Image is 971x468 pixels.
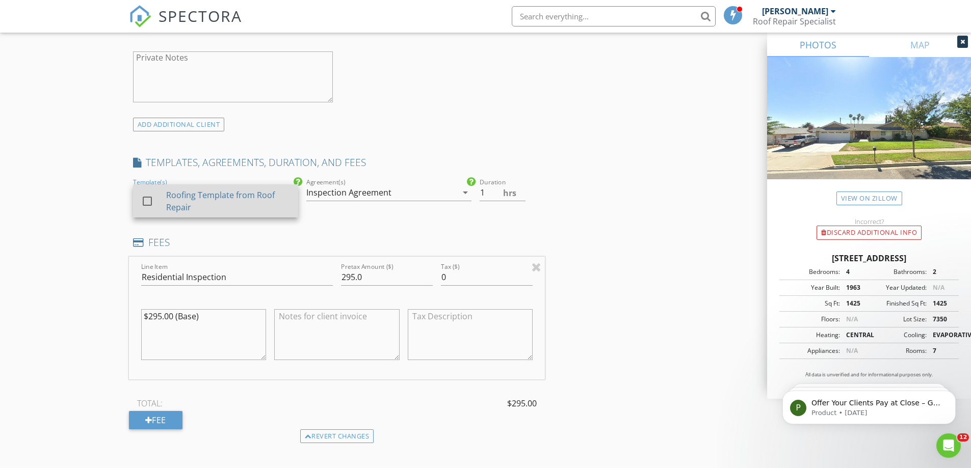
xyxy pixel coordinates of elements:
span: $295.00 [507,397,537,409]
span: 12 [957,433,969,442]
div: Rooms: [869,346,927,355]
div: Finished Sq Ft: [869,299,927,308]
div: ADD ADDITIONAL client [133,118,225,131]
div: Year Updated: [869,283,927,292]
i: arrow_drop_down [459,186,471,199]
span: hrs [503,189,516,197]
img: streetview [767,57,971,204]
span: N/A [846,346,858,355]
div: Heating: [782,331,840,340]
div: 1963 [840,283,869,292]
div: Incorrect? [767,217,971,226]
div: [PERSON_NAME] [762,6,828,16]
div: CENTRAL [840,331,869,340]
div: 1425 [840,299,869,308]
div: Roofing Template from Roof Repair [166,189,290,213]
div: Floors: [782,315,840,324]
div: 2 [927,267,956,277]
div: Appliances: [782,346,840,355]
span: N/A [846,315,858,323]
div: Sq Ft: [782,299,840,308]
span: N/A [933,283,944,292]
div: 7 [927,346,956,355]
input: Search everything... [512,6,716,26]
div: [STREET_ADDRESS] [779,252,959,264]
div: Year Built: [782,283,840,292]
div: Inspection Agreement [306,188,391,197]
div: 4 [840,267,869,277]
div: Bedrooms: [782,267,840,277]
span: TOTAL: [137,397,163,409]
div: Revert changes [300,429,374,444]
div: EVAPORATIVE [927,331,956,340]
a: View on Zillow [836,191,902,205]
input: 0.0 [480,184,526,201]
img: The Best Home Inspection Software - Spectora [129,5,151,27]
div: Fee [129,411,182,429]
div: Cooling: [869,331,927,340]
div: 1425 [927,299,956,308]
div: Bathrooms: [869,267,927,277]
span: SPECTORA [159,5,242,26]
h4: FEES [133,236,541,249]
div: Roof Repair Specialist [753,16,836,26]
div: Lot Size: [869,315,927,324]
a: PHOTOS [767,33,869,57]
div: Discard Additional info [817,226,922,240]
div: 7350 [927,315,956,324]
iframe: Intercom live chat [936,433,961,458]
h4: TEMPLATES, AGREEMENTS, DURATION, AND FEES [133,156,541,169]
iframe: Intercom notifications message [767,369,971,441]
a: SPECTORA [129,14,242,35]
a: MAP [869,33,971,57]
